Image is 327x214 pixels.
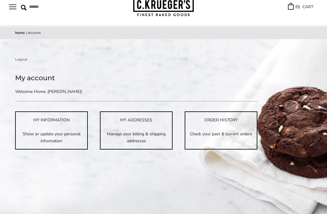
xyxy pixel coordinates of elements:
[101,117,172,123] div: MY ADDRESSES
[15,30,25,35] a: Home
[185,117,257,123] div: ORDER HISTORY
[100,111,173,150] a: MY ADDRESSES Manage your billing & shipping addresses
[16,117,87,123] div: MY INFORMATION
[21,5,27,11] img: Search
[15,30,312,36] nav: breadcrumbs
[15,57,28,62] a: Logout
[101,130,172,144] p: Manage your billing & shipping addresses
[15,88,176,95] p: Welcome Home, [PERSON_NAME]!
[28,30,41,35] span: Account
[15,73,257,84] h1: My account
[185,130,257,137] p: Check your past & current orders
[185,111,257,150] a: ORDER HISTORY Check your past & current orders
[16,130,87,144] p: Show or update your personal information
[15,111,88,150] a: MY INFORMATION Show or update your personal information
[288,3,313,10] a: (0) CART
[9,4,16,9] button: Open navigation
[26,30,27,35] span: |
[21,2,83,12] input: Search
